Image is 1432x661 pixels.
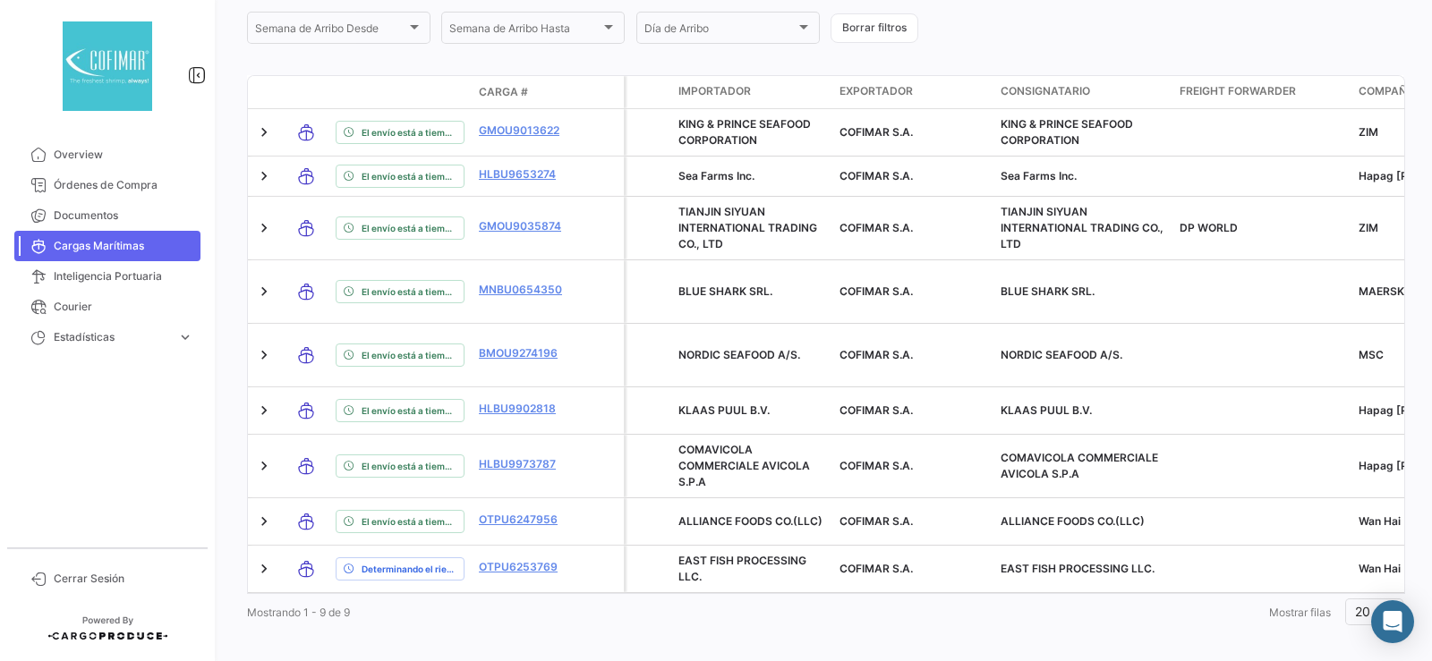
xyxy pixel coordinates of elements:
span: Inteligencia Portuaria [54,268,193,284]
span: Cerrar Sesión [54,571,193,587]
span: TIANJIN SIYUAN INTERNATIONAL TRADING CO., LTD [678,205,817,250]
span: MSC [1359,348,1384,361]
a: Expand/Collapse Row [255,457,273,475]
a: Órdenes de Compra [14,170,200,200]
a: Courier [14,292,200,322]
span: El envío está a tiempo. [362,459,456,473]
span: TIANJIN SIYUAN INTERNATIONAL TRADING CO., LTD [1001,205,1163,250]
datatable-header-cell: Exportador [832,76,993,108]
span: EAST FISH PROCESSING LLC. [678,554,806,583]
span: MAERSK [1359,284,1404,298]
datatable-header-cell: Freight Forwarder [1172,76,1351,108]
span: Courier [54,299,193,315]
img: dddaabaa-7948-40ed-83b9-87789787af52.jpeg [63,21,152,111]
datatable-header-cell: Estado de Envio [328,85,472,99]
span: Semana de Arribo Hasta [449,25,601,38]
span: COFIMAR S.A. [840,221,913,234]
span: Mostrando 1 - 9 de 9 [247,606,350,619]
a: HLBU9653274 [479,166,572,182]
span: El envío está a tiempo. [362,348,456,362]
span: ZIM [1359,125,1378,139]
datatable-header-cell: Modo de Transporte [284,85,328,99]
a: HLBU9902818 [479,401,572,417]
span: COMAVICOLA COMMERCIALE AVICOLA S.P.A [1001,451,1158,480]
span: COFIMAR S.A. [840,403,913,417]
span: Semana de Arribo Desde [255,25,406,38]
span: El envío está a tiempo. [362,169,456,183]
datatable-header-cell: Carga # [472,77,579,107]
span: KING & PRINCE SEAFOOD CORPORATION [1001,117,1133,147]
span: 20 [1355,604,1370,619]
span: BLUE SHARK SRL. [678,284,772,298]
span: Sea Farms Inc. [678,169,754,182]
span: KING & PRINCE SEAFOOD CORPORATION [678,117,811,147]
a: OTPU6253769 [479,559,572,575]
span: EAST FISH PROCESSING LLC. [1001,562,1155,575]
a: Expand/Collapse Row [255,346,273,364]
span: Consignatario [1001,83,1090,99]
datatable-header-cell: Consignatario [993,76,1172,108]
span: COMAVICOLA COMMERCIALE AVICOLA S.P.A [678,443,810,488]
a: HLBU9973787 [479,456,572,472]
span: Sea Farms Inc. [1001,169,1077,182]
span: El envío está a tiempo. [362,514,456,529]
a: Overview [14,140,200,170]
span: Wan Hai [1359,514,1401,528]
span: BLUE SHARK SRL. [1001,284,1095,298]
a: GMOU9013622 [479,123,572,139]
span: Wan Hai [1359,562,1401,575]
span: Freight Forwarder [1180,83,1296,99]
datatable-header-cell: Carga Protegida [626,76,671,108]
span: COFIMAR S.A. [840,348,913,361]
span: DP WORLD [1180,221,1238,234]
a: Expand/Collapse Row [255,402,273,419]
a: Expand/Collapse Row [255,123,273,141]
a: Inteligencia Portuaria [14,261,200,292]
a: Cargas Marítimas [14,231,200,261]
span: Exportador [840,83,913,99]
a: Expand/Collapse Row [255,283,273,301]
datatable-header-cell: Póliza [579,85,624,99]
a: OTPU6247956 [479,512,572,528]
span: COFIMAR S.A. [840,562,913,575]
span: ALLIANCE FOODS CO.(LLC) [1001,514,1145,528]
span: COFIMAR S.A. [840,514,913,528]
a: Expand/Collapse Row [255,560,273,578]
span: Cargas Marítimas [54,238,193,254]
a: Documentos [14,200,200,231]
a: Expand/Collapse Row [255,219,273,237]
button: Borrar filtros [831,13,918,43]
span: ALLIANCE FOODS CO.(LLC) [678,514,823,528]
span: NORDIC SEAFOOD A/S. [678,348,800,361]
span: Documentos [54,208,193,224]
a: Expand/Collapse Row [255,513,273,530]
a: MNBU0654350 [479,282,572,298]
span: KLAAS PUUL B.V. [1001,403,1092,417]
span: Carga # [479,84,528,100]
span: expand_more [177,329,193,345]
span: El envío está a tiempo. [362,125,456,140]
span: El envío está a tiempo. [362,403,456,418]
a: BMOU9274196 [479,345,572,361]
span: KLAAS PUUL B.V. [678,403,770,417]
span: Importador [678,83,751,99]
a: Expand/Collapse Row [255,167,273,185]
span: Overview [54,147,193,163]
span: ZIM [1359,221,1378,234]
div: Abrir Intercom Messenger [1371,600,1414,643]
span: COFIMAR S.A. [840,459,913,472]
span: COFIMAR S.A. [840,125,913,139]
span: El envío está a tiempo. [362,284,456,299]
a: GMOU9035874 [479,218,572,234]
span: Determinando el riesgo ... [362,562,456,576]
datatable-header-cell: Importador [671,76,832,108]
span: COFIMAR S.A. [840,169,913,182]
span: Mostrar filas [1269,606,1331,619]
span: NORDIC SEAFOOD A/S. [1001,348,1122,361]
span: El envío está a tiempo. [362,221,456,235]
span: Órdenes de Compra [54,177,193,193]
span: Estadísticas [54,329,170,345]
span: COFIMAR S.A. [840,284,913,298]
span: Día de Arribo [644,25,796,38]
